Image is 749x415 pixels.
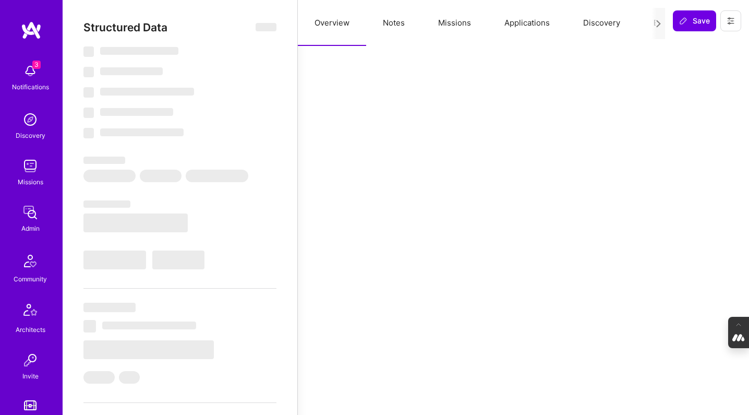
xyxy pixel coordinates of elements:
span: Structured Data [83,21,167,34]
div: Invite [22,371,39,382]
span: ‌ [100,47,178,55]
img: teamwork [20,156,41,176]
span: ‌ [140,170,182,182]
div: Discovery [16,130,45,141]
span: ‌ [83,303,136,312]
div: Community [14,274,47,284]
span: ‌ [83,87,94,98]
span: Save [679,16,710,26]
img: admin teamwork [20,202,41,223]
img: Invite [20,350,41,371]
span: ‌ [100,108,173,116]
span: ‌ [100,67,163,75]
div: Admin [21,223,40,234]
div: Architects [16,324,45,335]
span: ‌ [83,340,214,359]
span: ‌ [186,170,248,182]
span: 3 [32,61,41,69]
span: ‌ [83,128,94,138]
div: Missions [18,176,43,187]
span: ‌ [83,371,115,384]
span: ‌ [102,322,196,329]
div: Notifications [12,81,49,92]
span: ‌ [83,67,94,77]
span: ‌ [83,200,130,208]
span: ‌ [256,23,276,31]
span: ‌ [100,128,184,136]
span: ‌ [152,251,204,269]
span: ‌ [83,170,136,182]
span: ‌ [119,371,140,384]
img: Community [18,248,43,274]
img: Architects [18,299,43,324]
span: ‌ [83,46,94,57]
span: ‌ [83,214,188,232]
span: ‌ [83,251,146,269]
i: icon Next [655,20,662,28]
img: discovery [20,109,41,130]
img: bell [20,61,41,81]
button: Save [673,10,716,31]
span: ‌ [83,320,96,333]
span: ‌ [83,157,125,164]
img: tokens [24,400,37,410]
img: logo [21,21,42,40]
span: ‌ [83,108,94,118]
span: ‌ [100,88,194,96]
